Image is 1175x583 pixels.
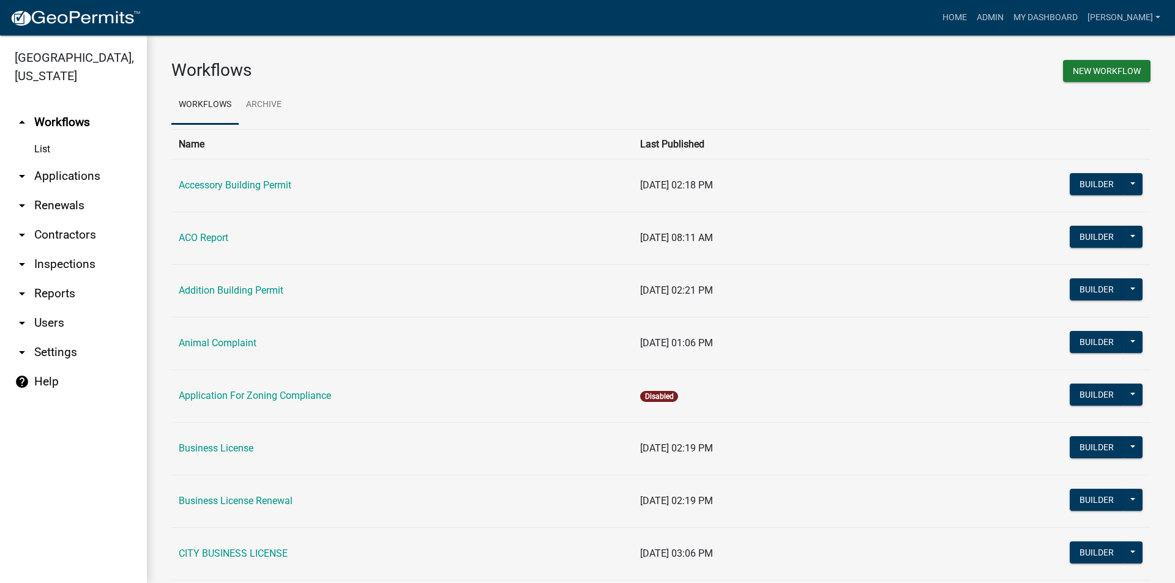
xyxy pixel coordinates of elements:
[179,442,253,454] a: Business License
[633,129,959,159] th: Last Published
[640,284,713,296] span: [DATE] 02:21 PM
[179,284,283,296] a: Addition Building Permit
[1070,331,1124,353] button: Builder
[15,345,29,360] i: arrow_drop_down
[1009,6,1083,29] a: My Dashboard
[1070,384,1124,406] button: Builder
[1070,436,1124,458] button: Builder
[171,86,239,125] a: Workflows
[15,286,29,301] i: arrow_drop_down
[1070,541,1124,563] button: Builder
[1063,60,1151,82] button: New Workflow
[179,495,293,507] a: Business License Renewal
[171,129,633,159] th: Name
[1070,278,1124,300] button: Builder
[239,86,289,125] a: Archive
[1070,489,1124,511] button: Builder
[179,390,331,401] a: Application For Zoning Compliance
[179,232,228,243] a: ACO Report
[15,198,29,213] i: arrow_drop_down
[640,548,713,559] span: [DATE] 03:06 PM
[640,442,713,454] span: [DATE] 02:19 PM
[640,337,713,349] span: [DATE] 01:06 PM
[15,115,29,130] i: arrow_drop_up
[179,548,288,559] a: CITY BUSINESS LICENSE
[972,6,1009,29] a: Admin
[640,179,713,191] span: [DATE] 02:18 PM
[15,374,29,389] i: help
[640,391,677,402] span: Disabled
[171,60,652,81] h3: Workflows
[15,228,29,242] i: arrow_drop_down
[15,316,29,330] i: arrow_drop_down
[1070,173,1124,195] button: Builder
[1070,226,1124,248] button: Builder
[179,337,256,349] a: Animal Complaint
[15,257,29,272] i: arrow_drop_down
[15,169,29,184] i: arrow_drop_down
[179,179,291,191] a: Accessory Building Permit
[938,6,972,29] a: Home
[640,232,713,243] span: [DATE] 08:11 AM
[640,495,713,507] span: [DATE] 02:19 PM
[1083,6,1165,29] a: [PERSON_NAME]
